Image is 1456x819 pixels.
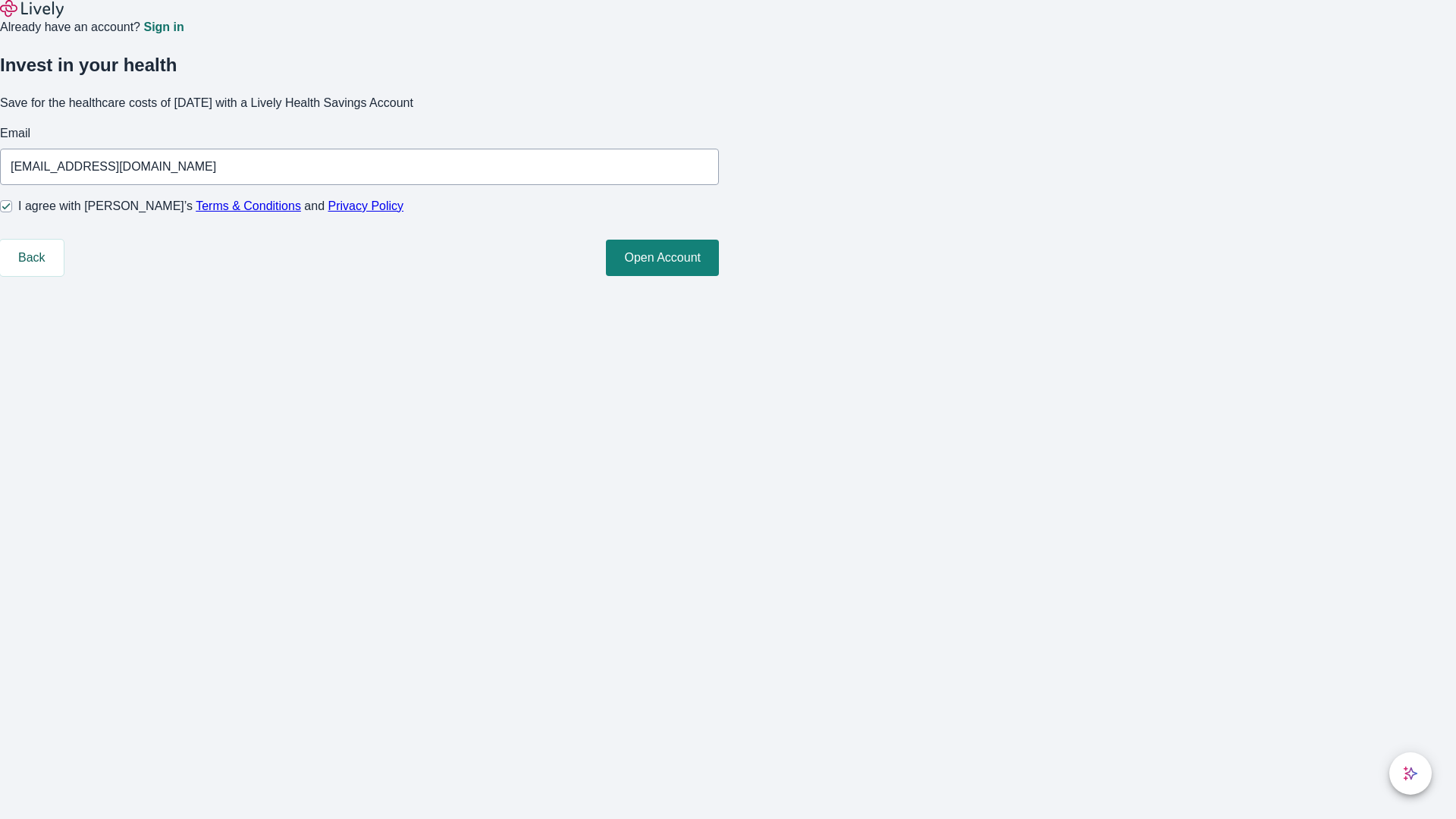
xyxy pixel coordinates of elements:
svg: Lively AI Assistant [1403,766,1418,781]
a: Privacy Policy [328,199,404,212]
a: Terms & Conditions [196,199,301,212]
button: chat [1389,752,1432,795]
a: Sign in [143,21,184,33]
span: I agree with [PERSON_NAME]’s and [18,197,403,215]
button: Open Account [606,240,719,276]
